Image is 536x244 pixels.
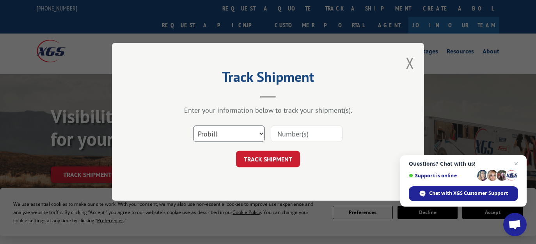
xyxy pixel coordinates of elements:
[409,173,474,179] span: Support is online
[151,106,385,115] div: Enter your information below to track your shipment(s).
[406,53,414,73] button: Close modal
[409,161,518,167] span: Questions? Chat with us!
[236,151,300,168] button: TRACK SHIPMENT
[271,126,343,142] input: Number(s)
[409,186,518,201] span: Chat with XGS Customer Support
[503,213,527,236] a: Open chat
[151,71,385,86] h2: Track Shipment
[429,190,508,197] span: Chat with XGS Customer Support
